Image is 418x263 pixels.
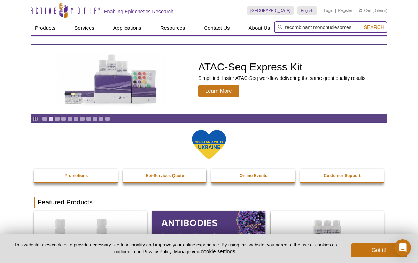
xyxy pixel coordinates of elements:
[359,8,362,12] img: Your Cart
[198,62,365,72] h2: ATAC-Seq Express Kit
[240,173,268,178] strong: Online Events
[99,116,104,121] a: Go to slide 10
[359,8,371,13] a: Cart
[394,239,411,256] div: Open Intercom Messenger
[11,242,340,255] p: This website uses cookies to provide necessary site functionality and improve your online experie...
[104,8,173,15] h2: Enabling Epigenetics Research
[364,24,384,30] span: Search
[297,6,317,15] a: English
[324,173,361,178] strong: Customer Support
[31,45,387,114] article: ATAC-Seq Express Kit
[105,116,110,121] a: Go to slide 11
[34,197,384,208] h2: Featured Products
[359,6,387,15] li: (0 items)
[274,21,387,33] input: Keyword, Cat. No.
[198,85,239,97] span: Learn More
[55,116,60,121] a: Go to slide 3
[146,173,184,178] strong: Epi-Services Quote
[33,116,38,121] a: Toggle autoplay
[211,169,296,182] a: Online Events
[80,116,85,121] a: Go to slide 7
[73,116,79,121] a: Go to slide 6
[338,8,352,13] a: Register
[92,116,98,121] a: Go to slide 9
[48,116,54,121] a: Go to slide 2
[351,243,407,257] button: Got it!
[156,21,189,35] a: Resources
[335,6,336,15] li: |
[324,8,333,13] a: Login
[362,24,386,30] button: Search
[123,169,207,182] a: Epi-Services Quote
[70,21,99,35] a: Services
[31,45,387,114] a: ATAC-Seq Express Kit ATAC-Seq Express Kit Simplified, faster ATAC-Seq workflow delivering the sam...
[86,116,91,121] a: Go to slide 8
[54,53,169,106] img: ATAC-Seq Express Kit
[198,75,365,81] p: Simplified, faster ATAC-Seq workflow delivering the same great quality results
[67,116,72,121] a: Go to slide 5
[300,169,385,182] a: Customer Support
[245,21,274,35] a: About Us
[247,6,294,15] a: [GEOGRAPHIC_DATA]
[31,21,60,35] a: Products
[200,21,234,35] a: Contact Us
[143,249,171,254] a: Privacy Policy
[34,169,118,182] a: Promotions
[42,116,47,121] a: Go to slide 1
[109,21,146,35] a: Applications
[201,248,235,254] button: cookie settings
[192,129,226,160] img: We Stand With Ukraine
[61,116,66,121] a: Go to slide 4
[64,173,88,178] strong: Promotions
